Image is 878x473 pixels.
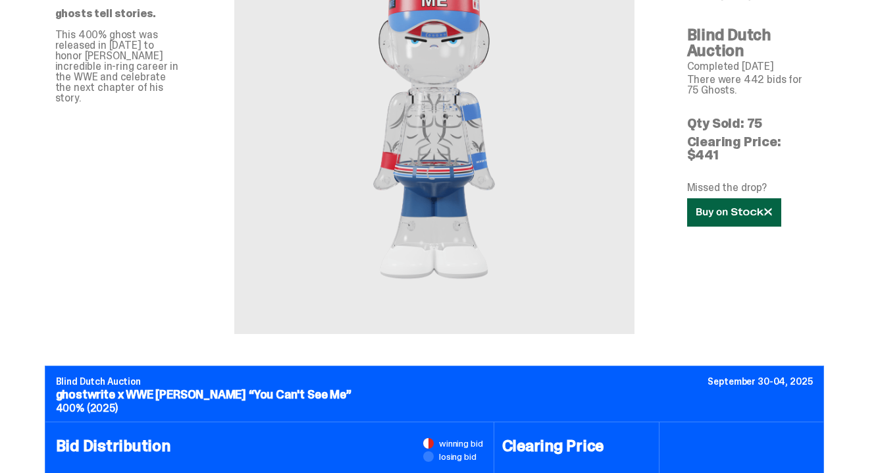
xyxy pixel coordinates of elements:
p: This 400% ghost was released in [DATE] to honor [PERSON_NAME] incredible in-ring career in the WW... [55,30,182,103]
p: ghosts tell stories. [55,9,182,19]
h4: Clearing Price [502,438,651,454]
p: Completed [DATE] [687,61,813,72]
p: Blind Dutch Auction [56,377,813,386]
span: losing bid [439,452,477,461]
h4: Blind Dutch Auction [687,27,813,59]
p: ghostwrite x WWE [PERSON_NAME] “You Can't See Me” [56,389,813,401]
p: Clearing Price: $441 [687,135,813,161]
p: Qty Sold: 75 [687,117,813,130]
span: 400% (2025) [56,401,118,415]
p: There were 442 bids for 75 Ghosts. [687,74,813,96]
p: Missed the drop? [687,182,813,193]
p: September 30-04, 2025 [708,377,812,386]
span: winning bid [439,439,482,448]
